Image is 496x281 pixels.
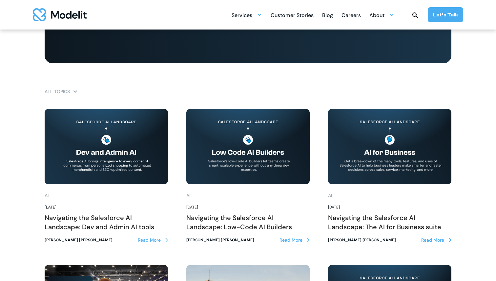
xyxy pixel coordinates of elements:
[45,87,451,96] form: Email Form
[45,87,84,96] div: All Topics
[186,204,310,211] div: [DATE]
[433,11,458,18] div: Let’s Talk
[33,8,87,21] img: modelit logo
[328,204,451,211] div: [DATE]
[186,213,310,231] h2: Navigating the Salesforce AI Landscape: Low-Code AI Builders
[341,10,361,22] div: Careers
[138,237,168,244] a: Read More
[232,10,252,22] div: Services
[45,192,49,199] div: AI
[428,7,463,22] a: Let’s Talk
[163,238,168,242] img: right arrow
[369,9,394,21] div: About
[45,204,168,211] div: [DATE]
[186,237,254,243] div: [PERSON_NAME] [PERSON_NAME]
[322,9,333,21] a: Blog
[271,10,314,22] div: Customer Stories
[271,9,314,21] a: Customer Stories
[45,237,113,243] div: [PERSON_NAME] [PERSON_NAME]
[279,237,302,244] div: Read More
[328,192,332,199] div: AI
[232,9,262,21] div: Services
[328,237,396,243] div: [PERSON_NAME] [PERSON_NAME]
[328,213,451,231] h2: Navigating the Salesforce AI Landscape: The AI for Business suite
[305,238,310,242] img: right arrow
[45,88,70,95] div: All Topics
[186,192,190,199] div: AI
[33,8,87,21] a: home
[421,237,444,244] div: Read More
[322,10,333,22] div: Blog
[421,237,451,244] a: Read More
[447,238,451,242] img: right arrow
[138,237,161,244] div: Read More
[341,9,361,21] a: Careers
[369,10,384,22] div: About
[45,213,168,231] h2: Navigating the Salesforce AI Landscape: Dev and Admin AI tools
[279,237,310,244] a: Read More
